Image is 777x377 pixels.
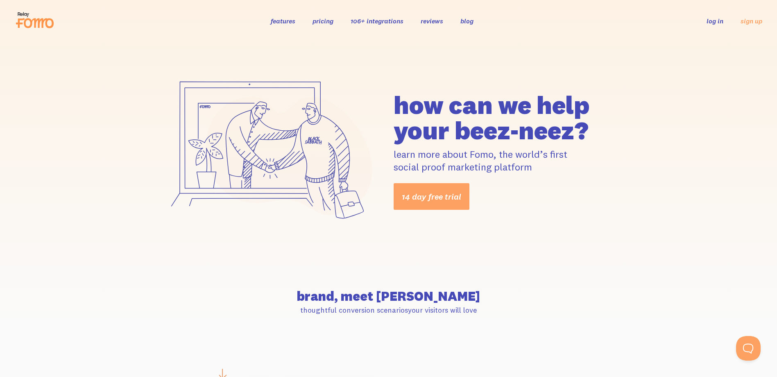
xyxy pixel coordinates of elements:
[160,290,617,303] h2: brand, meet [PERSON_NAME]
[394,92,617,143] h1: how can we help your beez-neez?
[736,336,761,361] iframe: Help Scout Beacon - Open
[460,17,473,25] a: blog
[421,17,443,25] a: reviews
[707,17,723,25] a: log in
[394,183,469,210] a: 14 day free trial
[351,17,403,25] a: 106+ integrations
[313,17,333,25] a: pricing
[160,305,617,315] p: thoughtful conversion scenarios your visitors will love
[741,17,762,25] a: sign up
[394,148,617,173] p: learn more about Fomo, the world’s first social proof marketing platform
[271,17,295,25] a: features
